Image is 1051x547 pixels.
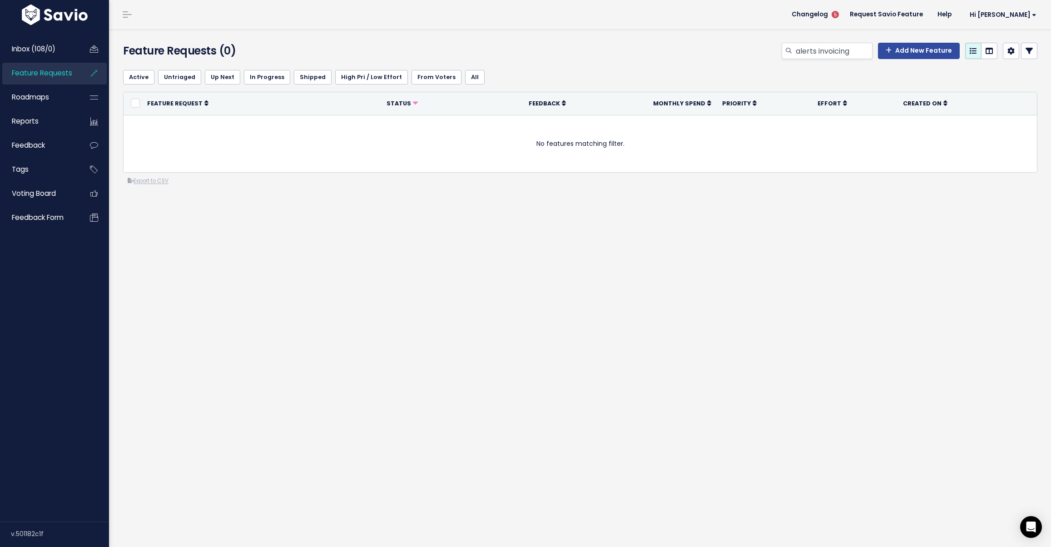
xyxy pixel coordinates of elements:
[2,207,75,228] a: Feedback form
[387,99,418,108] a: Status
[2,159,75,180] a: Tags
[20,5,90,25] img: logo-white.9d6f32f41409.svg
[12,213,64,222] span: Feedback form
[930,8,959,21] a: Help
[903,99,942,107] span: Created On
[2,63,75,84] a: Feature Requests
[2,135,75,156] a: Feedback
[128,177,169,184] a: Export to CSV
[123,70,1037,85] ul: Filter feature requests
[12,164,29,174] span: Tags
[12,44,55,54] span: Inbox (108/0)
[387,99,411,107] span: Status
[818,99,847,108] a: Effort
[12,140,45,150] span: Feedback
[123,43,419,59] h4: Feature Requests (0)
[843,8,930,21] a: Request Savio Feature
[411,70,461,85] a: From Voters
[2,39,75,60] a: Inbox (108/0)
[878,43,960,59] a: Add New Feature
[795,43,873,59] input: Search features...
[722,99,751,107] span: Priority
[123,70,154,85] a: Active
[12,189,56,198] span: Voting Board
[335,70,408,85] a: High Pri / Low Effort
[2,183,75,204] a: Voting Board
[722,99,757,108] a: Priority
[653,99,705,107] span: Monthly Spend
[294,70,332,85] a: Shipped
[12,92,49,102] span: Roadmaps
[158,70,201,85] a: Untriaged
[244,70,290,85] a: In Progress
[653,99,711,108] a: Monthly Spend
[529,99,566,108] a: Feedback
[903,99,947,108] a: Created On
[124,115,1037,172] td: No features matching filter.
[465,70,485,85] a: All
[970,11,1036,18] span: Hi [PERSON_NAME]
[12,116,39,126] span: Reports
[12,68,72,78] span: Feature Requests
[147,99,203,107] span: Feature Request
[792,11,828,18] span: Changelog
[2,87,75,108] a: Roadmaps
[11,522,109,546] div: v.501182c1f
[205,70,240,85] a: Up Next
[818,99,841,107] span: Effort
[1020,516,1042,538] div: Open Intercom Messenger
[832,11,839,18] span: 5
[529,99,560,107] span: Feedback
[959,8,1044,22] a: Hi [PERSON_NAME]
[2,111,75,132] a: Reports
[147,99,208,108] a: Feature Request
